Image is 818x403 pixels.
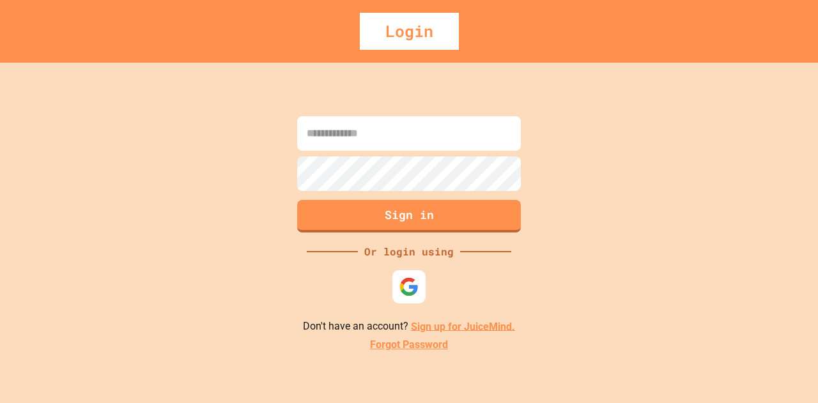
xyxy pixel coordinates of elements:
a: Forgot Password [370,337,448,353]
button: Sign in [297,200,521,232]
p: Don't have an account? [303,319,515,335]
img: google-icon.svg [399,277,419,296]
a: Sign up for JuiceMind. [411,320,515,332]
div: Or login using [358,244,460,259]
div: Login [360,13,459,50]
